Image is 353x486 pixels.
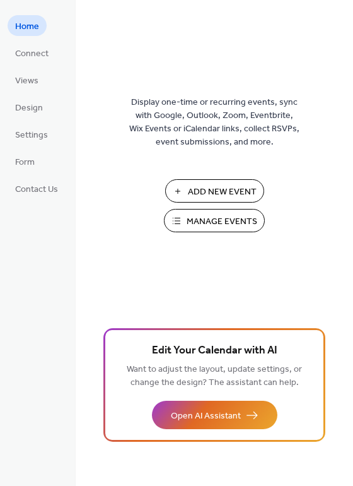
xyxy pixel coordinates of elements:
button: Open AI Assistant [152,401,277,429]
a: Views [8,69,46,90]
span: Home [15,20,39,33]
span: Design [15,102,43,115]
span: Edit Your Calendar with AI [152,342,277,360]
a: Home [8,15,47,36]
span: Open AI Assistant [171,410,241,423]
span: Want to adjust the layout, update settings, or change the design? The assistant can help. [127,361,302,391]
a: Contact Us [8,178,66,199]
button: Manage Events [164,209,265,232]
span: Contact Us [15,183,58,196]
a: Form [8,151,42,172]
button: Add New Event [165,179,264,203]
span: Views [15,74,38,88]
a: Settings [8,124,55,145]
span: Display one-time or recurring events, sync with Google, Outlook, Zoom, Eventbrite, Wix Events or ... [129,96,299,149]
span: Manage Events [187,215,257,228]
span: Form [15,156,35,169]
a: Design [8,97,50,117]
span: Add New Event [188,186,257,199]
span: Connect [15,47,49,61]
span: Settings [15,129,48,142]
a: Connect [8,42,56,63]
